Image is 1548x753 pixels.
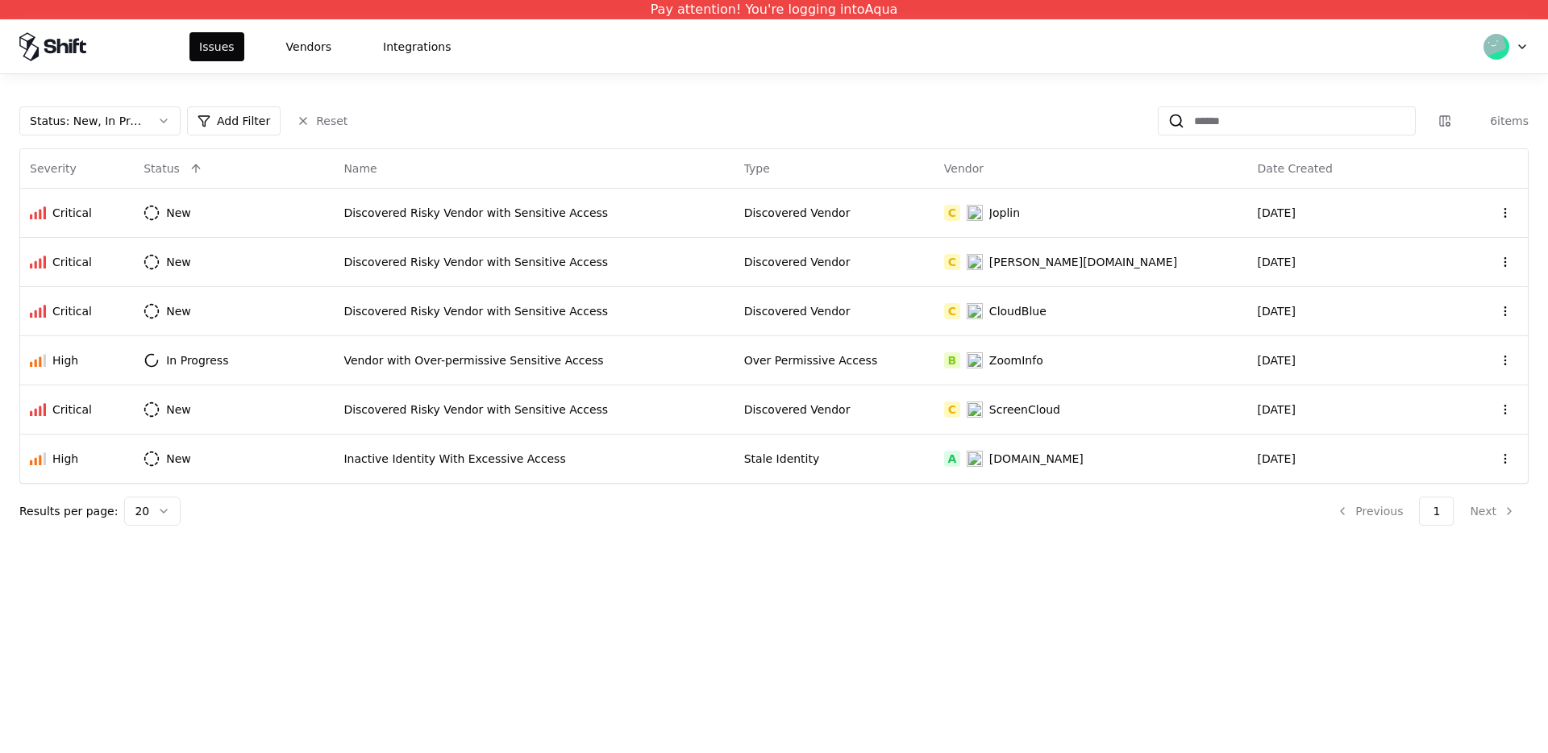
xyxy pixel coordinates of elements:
[30,160,77,177] div: Severity
[187,106,281,135] button: Add Filter
[277,32,341,61] button: Vendors
[1258,303,1438,319] div: [DATE]
[744,352,925,368] div: Over Permissive Access
[166,401,191,418] div: New
[967,205,983,221] img: Joplin
[343,401,724,418] div: Discovered Risky Vendor with Sensitive Access
[989,451,1084,467] div: [DOMAIN_NAME]
[343,160,377,177] div: Name
[967,352,983,368] img: ZoomInfo
[52,254,92,270] div: Critical
[744,303,925,319] div: Discovered Vendor
[343,205,724,221] div: Discovered Risky Vendor with Sensitive Access
[52,352,78,368] div: High
[144,297,220,326] button: New
[166,205,191,221] div: New
[744,401,925,418] div: Discovered Vendor
[989,352,1043,368] div: ZoomInfo
[1258,205,1438,221] div: [DATE]
[944,303,960,319] div: C
[744,254,925,270] div: Discovered Vendor
[944,254,960,270] div: C
[1419,497,1454,526] button: 1
[989,303,1047,319] div: CloudBlue
[967,303,983,319] img: CloudBlue
[967,254,983,270] img: Labra.io
[944,401,960,418] div: C
[944,205,960,221] div: C
[189,32,244,61] button: Issues
[287,106,357,135] button: Reset
[744,160,770,177] div: Type
[52,303,92,319] div: Critical
[944,352,960,368] div: B
[944,160,984,177] div: Vendor
[1258,254,1438,270] div: [DATE]
[144,395,220,424] button: New
[144,198,220,227] button: New
[989,401,1060,418] div: ScreenCloud
[343,352,724,368] div: Vendor with Over-permissive Sensitive Access
[967,401,983,418] img: ScreenCloud
[989,254,1177,270] div: [PERSON_NAME][DOMAIN_NAME]
[1258,451,1438,467] div: [DATE]
[144,160,180,177] div: Status
[166,451,191,467] div: New
[52,205,92,221] div: Critical
[744,451,925,467] div: Stale Identity
[373,32,460,61] button: Integrations
[989,205,1020,221] div: Joplin
[1258,352,1438,368] div: [DATE]
[343,303,724,319] div: Discovered Risky Vendor with Sensitive Access
[1258,160,1333,177] div: Date Created
[52,451,78,467] div: High
[166,254,191,270] div: New
[166,303,191,319] div: New
[343,254,724,270] div: Discovered Risky Vendor with Sensitive Access
[144,248,220,277] button: New
[944,451,960,467] div: A
[144,346,257,375] button: In Progress
[30,113,144,129] div: Status : New, In Progress
[1464,113,1529,129] div: 6 items
[166,352,228,368] div: In Progress
[144,444,220,473] button: New
[1323,497,1529,526] nav: pagination
[744,205,925,221] div: Discovered Vendor
[19,503,118,519] p: Results per page:
[1258,401,1438,418] div: [DATE]
[52,401,92,418] div: Critical
[343,451,724,467] div: Inactive Identity With Excessive Access
[967,451,983,467] img: terasky.com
